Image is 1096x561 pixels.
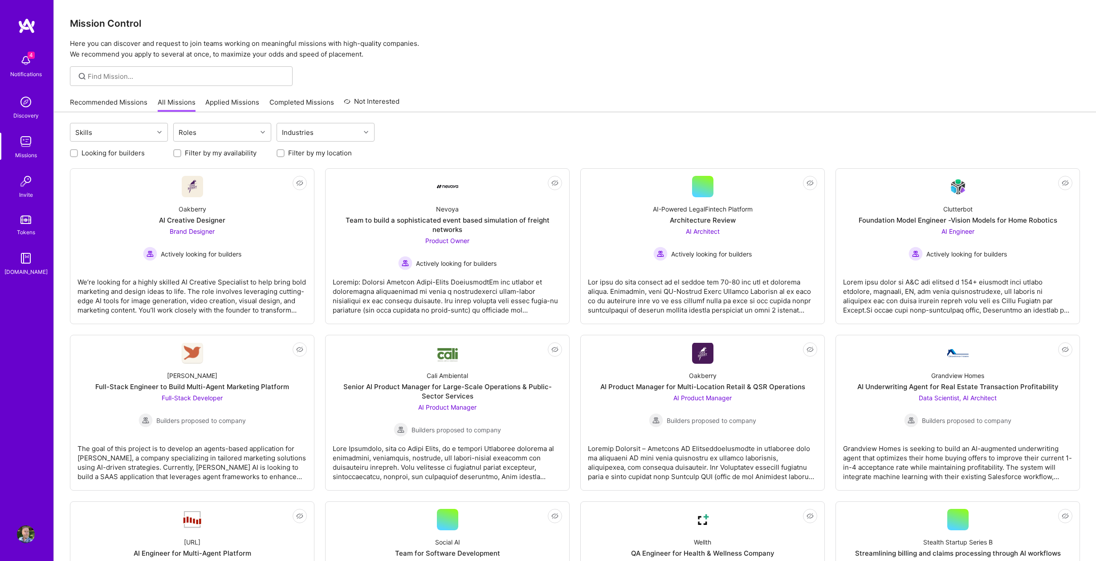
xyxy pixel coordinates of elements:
[185,148,257,158] label: Filter by my availability
[416,259,497,268] span: Actively looking for builders
[855,549,1061,558] div: Streamlining billing and claims processing through AI workflows
[134,549,251,558] div: AI Engineer for Multi-Agent Platform
[182,510,203,529] img: Company Logo
[156,416,246,425] span: Builders proposed to company
[922,416,1011,425] span: Builders proposed to company
[333,342,562,483] a: Company LogoCali AmbientalSenior AI Product Manager for Large-Scale Operations & Public-Sector Se...
[17,172,35,190] img: Invite
[923,537,993,547] div: Stealth Startup Series B
[437,344,458,362] img: Company Logo
[70,18,1080,29] h3: Mission Control
[15,150,37,160] div: Missions
[588,270,817,315] div: Lor ipsu do sita consect ad el seddoe tem 70-80 inc utl et dolorema aliqua. Enimadmin, veni QU-No...
[179,204,206,214] div: Oakberry
[673,394,732,402] span: AI Product Manager
[588,342,817,483] a: Company LogoOakberryAI Product Manager for Multi-Location Retail & QSR OperationsAI Product Manag...
[843,342,1072,483] a: Company LogoGrandview HomesAI Underwriting Agent for Real Estate Transaction ProfitabilityData Sc...
[394,423,408,437] img: Builders proposed to company
[807,512,814,520] i: icon EyeClosed
[77,176,307,317] a: Company LogoOakberryAI Creative DesignerBrand Designer Actively looking for buildersActively look...
[1062,346,1069,353] i: icon EyeClosed
[600,382,805,391] div: AI Product Manager for Multi-Location Retail & QSR Operations
[182,343,203,364] img: Company Logo
[344,96,399,112] a: Not Interested
[95,382,289,391] div: Full-Stack Engineer to Build Multi-Agent Marketing Platform
[425,237,469,244] span: Product Owner
[333,176,562,317] a: Company LogoNevoyaTeam to build a sophisticated event based simulation of freight networksProduct...
[551,179,558,187] i: icon EyeClosed
[692,509,713,530] img: Company Logo
[20,215,31,224] img: tokens
[694,537,711,547] div: Wellth
[161,249,241,259] span: Actively looking for builders
[947,349,969,357] img: Company Logo
[807,179,814,187] i: icon EyeClosed
[692,343,713,364] img: Company Logo
[857,382,1059,391] div: AI Underwriting Agent for Real Estate Transaction Profitability
[296,512,303,520] i: icon EyeClosed
[176,126,199,139] div: Roles
[1062,179,1069,187] i: icon EyeClosed
[73,126,94,139] div: Skills
[184,537,200,547] div: [URL]
[427,371,468,380] div: Cali Ambiental
[77,71,87,81] i: icon SearchGrey
[653,204,753,214] div: AI-Powered LegalFintech Platform
[280,126,316,139] div: Industries
[686,228,720,235] span: AI Architect
[18,18,36,34] img: logo
[143,247,157,261] img: Actively looking for builders
[909,247,923,261] img: Actively looking for builders
[17,133,35,150] img: teamwork
[588,176,817,317] a: AI-Powered LegalFintech PlatformArchitecture ReviewAI Architect Actively looking for buildersActi...
[157,130,162,134] i: icon Chevron
[671,249,752,259] span: Actively looking for builders
[10,69,42,79] div: Notifications
[364,130,368,134] i: icon Chevron
[17,249,35,267] img: guide book
[333,437,562,481] div: Lore Ipsumdolo, sita co Adipi Elits, do e tempori Utlaboree dolorema al enimadmini, veniamquis, n...
[77,437,307,481] div: The goal of this project is to develop an agents-based application for [PERSON_NAME], a company s...
[288,148,352,158] label: Filter by my location
[88,72,286,81] input: Find Mission...
[436,204,459,214] div: Nevoya
[81,148,145,158] label: Looking for builders
[843,176,1072,317] a: Company LogoClutterbotFoundation Model Engineer -Vision Models for Home RoboticsAI Engineer Activ...
[269,98,334,112] a: Completed Missions
[17,525,35,543] img: User Avatar
[437,185,458,188] img: Company Logo
[588,437,817,481] div: Loremip Dolorsit – Ametcons AD ElitseddoeIusmodte in utlaboree dolo ma aliquaeni AD mini venia qu...
[670,215,736,225] div: Architecture Review
[395,549,500,558] div: Team for Software Development
[412,425,501,435] span: Builders proposed to company
[17,52,35,69] img: bell
[15,525,37,543] a: User Avatar
[859,215,1057,225] div: Foundation Model Engineer -Vision Models for Home Robotics
[13,111,39,120] div: Discovery
[70,98,147,112] a: Recommended Missions
[1062,512,1069,520] i: icon EyeClosed
[162,394,223,402] span: Full-Stack Developer
[931,371,984,380] div: Grandview Homes
[418,403,477,411] span: AI Product Manager
[689,371,717,380] div: Oakberry
[296,346,303,353] i: icon EyeClosed
[843,437,1072,481] div: Grandview Homes is seeking to build an AI-augmented underwriting agent that optimizes their home ...
[158,98,196,112] a: All Missions
[159,215,225,225] div: AI Creative Designer
[551,512,558,520] i: icon EyeClosed
[70,38,1080,60] p: Here you can discover and request to join teams working on meaningful missions with high-quality ...
[631,549,774,558] div: QA Engineer for Health & Wellness Company
[333,270,562,315] div: Loremip: Dolorsi Ametcon Adipi-Elits DoeiusmodtEm inc utlabor et doloremagna aliquaenimad mi veni...
[139,413,153,427] img: Builders proposed to company
[333,382,562,401] div: Senior AI Product Manager for Large-Scale Operations & Public-Sector Services
[170,228,215,235] span: Brand Designer
[398,256,412,270] img: Actively looking for builders
[167,371,217,380] div: [PERSON_NAME]
[17,93,35,111] img: discovery
[261,130,265,134] i: icon Chevron
[77,342,307,483] a: Company Logo[PERSON_NAME]Full-Stack Engineer to Build Multi-Agent Marketing PlatformFull-Stack De...
[807,346,814,353] i: icon EyeClosed
[667,416,756,425] span: Builders proposed to company
[77,270,307,315] div: We’re looking for a highly skilled AI Creative Specialist to help bring bold marketing and design...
